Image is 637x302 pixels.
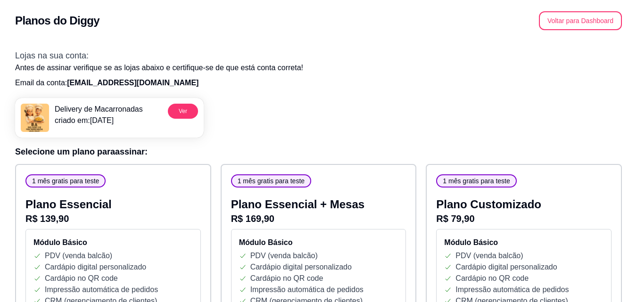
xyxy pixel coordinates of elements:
span: 1 mês gratis para teste [28,176,103,186]
h4: Módulo Básico [239,237,398,248]
p: Cardápio digital personalizado [455,261,557,273]
button: Ver [168,104,198,119]
h3: Lojas na sua conta: [15,49,622,62]
p: Impressão automática de pedidos [45,284,158,295]
button: Voltar para Dashboard [539,11,622,30]
p: Cardápio no QR code [45,273,118,284]
p: PDV (venda balcão) [250,250,318,261]
h3: Selecione um plano para assinar : [15,145,622,158]
p: Cardápio digital personalizado [250,261,352,273]
p: Impressão automática de pedidos [455,284,569,295]
p: Impressão automática de pedidos [250,284,364,295]
span: [EMAIL_ADDRESS][DOMAIN_NAME] [67,79,199,87]
img: menu logo [21,104,49,132]
p: R$ 169,90 [231,212,406,225]
p: PDV (venda balcão) [45,250,112,261]
p: criado em: [DATE] [55,115,143,126]
a: menu logoDelivery de Macarronadascriado em:[DATE]Ver [15,98,204,138]
span: 1 mês gratis para teste [234,176,308,186]
p: Plano Essencial [25,197,201,212]
p: Delivery de Macarronadas [55,104,143,115]
a: Voltar para Dashboard [539,16,622,24]
p: Cardápio no QR code [250,273,323,284]
p: Plano Customizado [436,197,612,212]
p: Email da conta: [15,77,622,89]
p: R$ 139,90 [25,212,201,225]
h4: Módulo Básico [444,237,604,248]
p: Cardápio no QR code [455,273,529,284]
p: Cardápio digital personalizado [45,261,146,273]
h2: Planos do Diggy [15,13,99,28]
p: R$ 79,90 [436,212,612,225]
h4: Módulo Básico [33,237,193,248]
p: Antes de assinar verifique se as lojas abaixo e certifique-se de que está conta correta! [15,62,622,73]
p: PDV (venda balcão) [455,250,523,261]
p: Plano Essencial + Mesas [231,197,406,212]
span: 1 mês gratis para teste [439,176,513,186]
